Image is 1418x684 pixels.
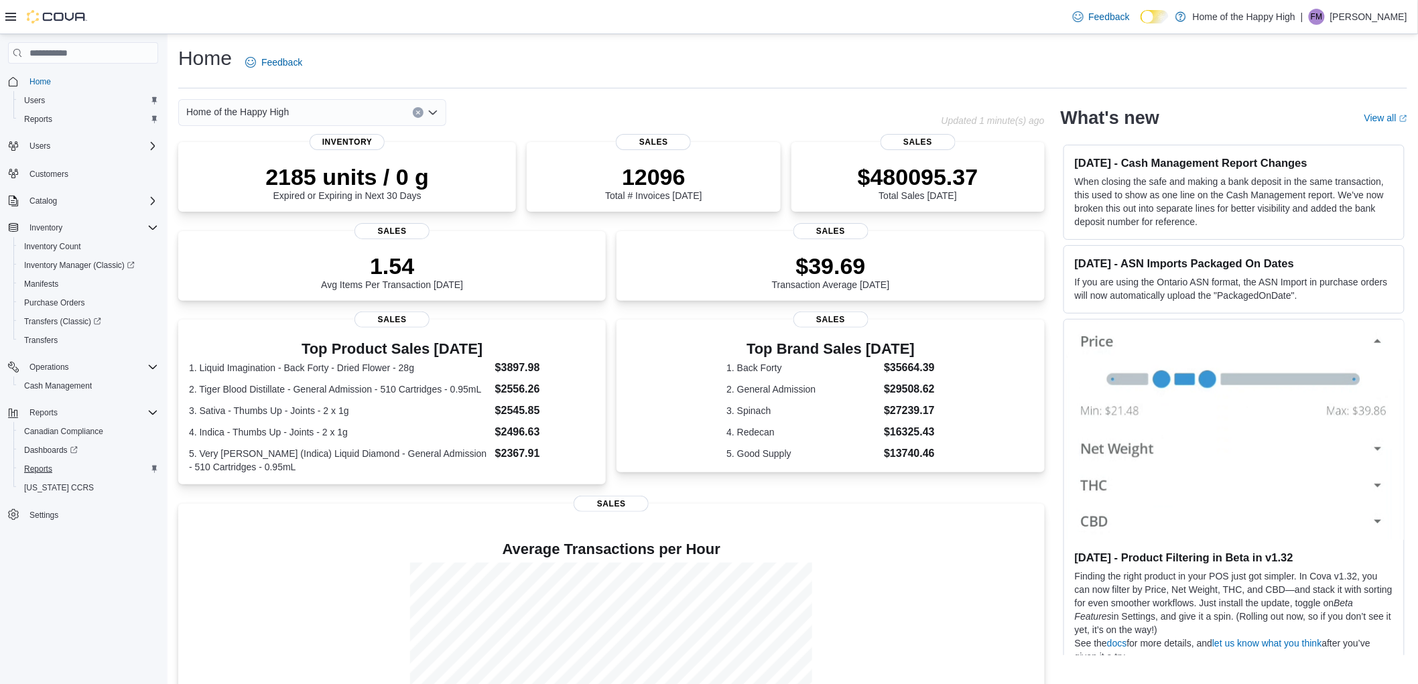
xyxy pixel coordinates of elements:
[29,362,69,372] span: Operations
[1311,9,1322,25] span: FM
[24,279,58,289] span: Manifests
[858,163,978,201] div: Total Sales [DATE]
[321,253,463,279] p: 1.54
[19,257,140,273] a: Inventory Manager (Classic)
[265,163,429,190] p: 2185 units / 0 g
[574,496,649,512] span: Sales
[19,480,99,496] a: [US_STATE] CCRS
[27,10,87,23] img: Cova
[24,445,78,456] span: Dashboards
[24,166,74,182] a: Customers
[1301,9,1303,25] p: |
[19,92,158,109] span: Users
[24,74,56,90] a: Home
[884,446,935,462] dd: $13740.46
[8,66,158,559] nav: Complex example
[19,257,158,273] span: Inventory Manager (Classic)
[19,378,158,394] span: Cash Management
[19,480,158,496] span: Washington CCRS
[495,403,596,419] dd: $2545.85
[19,423,158,439] span: Canadian Compliance
[261,56,302,69] span: Feedback
[24,405,63,421] button: Reports
[884,360,935,376] dd: $35664.39
[189,425,490,439] dt: 4. Indica - Thumbs Up - Joints - 2 x 1g
[1141,10,1169,24] input: Dark Mode
[13,110,164,129] button: Reports
[726,383,879,396] dt: 2. General Admission
[178,45,232,72] h1: Home
[29,169,68,180] span: Customers
[13,237,164,256] button: Inventory Count
[19,442,83,458] a: Dashboards
[495,381,596,397] dd: $2556.26
[13,441,164,460] a: Dashboards
[29,141,50,151] span: Users
[24,464,52,474] span: Reports
[240,49,308,76] a: Feedback
[3,358,164,377] button: Operations
[24,241,81,252] span: Inventory Count
[3,163,164,183] button: Customers
[189,447,490,474] dt: 5. Very [PERSON_NAME] (Indica) Liquid Diamond - General Admission - 510 Cartridges - 0.95mL
[858,163,978,190] p: $480095.37
[29,407,58,418] span: Reports
[1075,551,1393,564] h3: [DATE] - Product Filtering in Beta in v1.32
[24,507,64,523] a: Settings
[19,295,158,311] span: Purchase Orders
[19,314,158,330] span: Transfers (Classic)
[1075,156,1393,169] h3: [DATE] - Cash Management Report Changes
[19,461,158,477] span: Reports
[605,163,702,201] div: Total # Invoices [DATE]
[24,260,135,271] span: Inventory Manager (Classic)
[19,238,86,255] a: Inventory Count
[24,114,52,125] span: Reports
[19,276,158,292] span: Manifests
[13,312,164,331] a: Transfers (Classic)
[19,92,50,109] a: Users
[189,341,595,357] h3: Top Product Sales [DATE]
[13,256,164,275] a: Inventory Manager (Classic)
[495,446,596,462] dd: $2367.91
[354,312,430,328] span: Sales
[1309,9,1325,25] div: Fiona McMahon
[19,332,158,348] span: Transfers
[186,104,289,120] span: Home of the Happy High
[726,341,935,357] h3: Top Brand Sales [DATE]
[19,314,107,330] a: Transfers (Classic)
[495,360,596,376] dd: $3897.98
[3,72,164,91] button: Home
[24,73,158,90] span: Home
[29,222,62,233] span: Inventory
[3,403,164,422] button: Reports
[13,293,164,312] button: Purchase Orders
[189,404,490,417] dt: 3. Sativa - Thumbs Up - Joints - 2 x 1g
[726,404,879,417] dt: 3. Spinach
[310,134,385,150] span: Inventory
[24,220,68,236] button: Inventory
[19,111,158,127] span: Reports
[3,137,164,155] button: Users
[13,478,164,497] button: [US_STATE] CCRS
[772,253,890,279] p: $39.69
[29,196,57,206] span: Catalog
[1364,113,1407,123] a: View allExternal link
[13,377,164,395] button: Cash Management
[189,361,490,374] dt: 1. Liquid Imagination - Back Forty - Dried Flower - 28g
[793,223,868,239] span: Sales
[24,95,45,106] span: Users
[24,220,158,236] span: Inventory
[13,331,164,350] button: Transfers
[1068,3,1135,30] a: Feedback
[354,223,430,239] span: Sales
[884,424,935,440] dd: $16325.43
[1075,569,1393,636] p: Finding the right product in your POS just got simpler. In Cova v1.32, you can now filter by Pric...
[1141,23,1141,24] span: Dark Mode
[24,193,62,209] button: Catalog
[24,138,56,154] button: Users
[13,460,164,478] button: Reports
[29,510,58,521] span: Settings
[24,426,103,437] span: Canadian Compliance
[1107,638,1127,648] a: docs
[24,482,94,493] span: [US_STATE] CCRS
